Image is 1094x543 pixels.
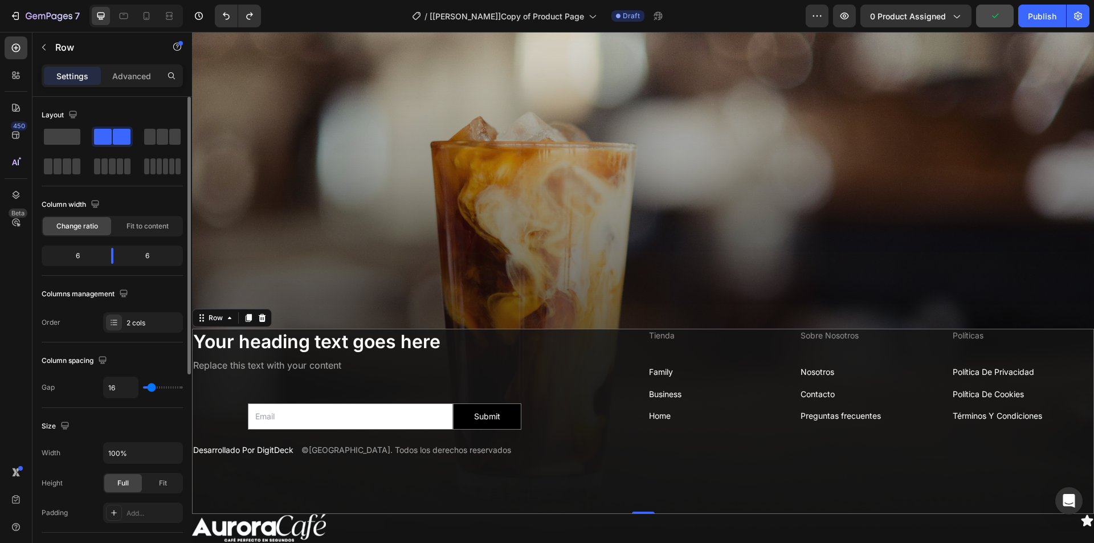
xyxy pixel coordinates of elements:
[42,317,60,328] div: Order
[56,70,88,82] p: Settings
[44,248,102,264] div: 6
[457,357,598,368] p: Business
[126,508,180,518] div: Add...
[42,478,63,488] div: Height
[609,298,749,309] p: Sobre Nosotros
[457,298,598,309] p: Tienda
[457,378,598,390] p: Home
[109,413,319,424] p: ©[GEOGRAPHIC_DATA]. Todos los derechos reservados
[1028,10,1056,22] div: Publish
[215,5,261,27] div: Undo/Redo
[104,443,182,463] input: Auto
[55,40,152,54] p: Row
[9,209,27,218] div: Beta
[42,448,60,458] div: Width
[761,378,901,390] p: términos y condiciones
[262,372,329,397] button: Submit
[159,478,167,488] span: Fit
[1,413,101,424] p: Desarrollado Por DigitDeck
[609,378,749,390] p: Preguntas frecuentes
[42,197,102,213] div: Column width
[457,334,598,346] p: Family
[424,10,427,22] span: /
[11,121,27,130] div: 450
[42,419,72,434] div: Size
[1018,5,1066,27] button: Publish
[609,334,749,346] p: Nosotros
[42,108,80,123] div: Layout
[104,377,138,398] input: Auto
[860,5,971,27] button: 0 product assigned
[42,382,55,393] div: Gap
[430,10,584,22] span: [[PERSON_NAME]]Copy of Product Page
[761,357,901,368] p: política de cookies
[42,353,109,369] div: Column spacing
[761,334,901,346] p: política de privacidad
[123,248,181,264] div: 6
[282,379,308,390] div: Submit
[609,357,749,368] p: Contacto
[192,32,1094,543] iframe: To enrich screen reader interactions, please activate Accessibility in Grammarly extension settings
[5,5,85,27] button: 7
[56,221,98,231] span: Change ratio
[623,11,640,21] span: Draft
[126,318,180,328] div: 2 cols
[42,287,130,302] div: Columns management
[761,298,901,309] p: Políticas
[14,281,33,291] div: Row
[42,508,68,518] div: Padding
[126,221,169,231] span: Fit to content
[117,478,129,488] span: Full
[1055,487,1083,515] div: Open Intercom Messenger
[75,9,80,23] p: 7
[870,10,946,22] span: 0 product assigned
[112,70,151,82] p: Advanced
